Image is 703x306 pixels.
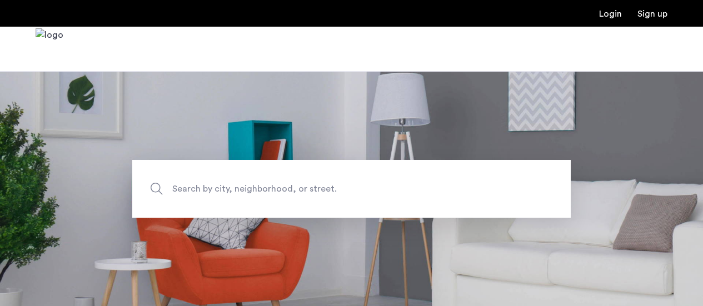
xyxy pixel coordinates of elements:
[36,28,63,70] img: logo
[36,28,63,70] a: Cazamio Logo
[132,160,571,218] input: Apartment Search
[172,181,479,196] span: Search by city, neighborhood, or street.
[637,9,667,18] a: Registration
[599,9,622,18] a: Login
